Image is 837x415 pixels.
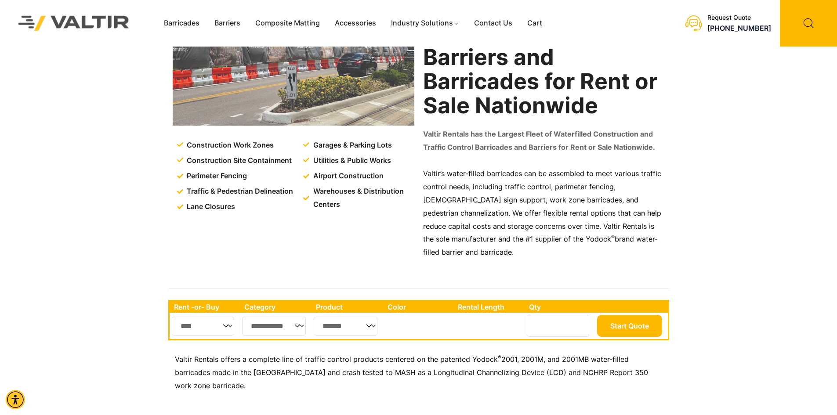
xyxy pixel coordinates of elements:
a: Accessories [327,17,384,30]
th: Rent -or- Buy [170,301,240,313]
span: Utilities & Public Works [311,154,391,167]
select: Single select [172,317,235,336]
a: call (888) 496-3625 [707,24,771,32]
span: Traffic & Pedestrian Delineation [185,185,293,198]
span: 2001, 2001M, and 2001MB water-filled barricades made in the [GEOGRAPHIC_DATA] and crash tested to... [175,355,648,390]
th: Rental Length [453,301,525,313]
span: Garages & Parking Lots [311,139,392,152]
input: Number [527,315,589,337]
select: Single select [314,317,377,336]
a: Barricades [156,17,207,30]
a: Barriers [207,17,248,30]
span: Perimeter Fencing [185,170,247,183]
div: Request Quote [707,14,771,22]
a: Composite Matting [248,17,327,30]
th: Color [383,301,454,313]
th: Qty [525,301,594,313]
span: Airport Construction [311,170,384,183]
a: Industry Solutions [384,17,467,30]
th: Category [240,301,312,313]
p: Valtir Rentals has the Largest Fleet of Waterfilled Construction and Traffic Control Barricades a... [423,128,665,154]
span: Construction Work Zones [185,139,274,152]
img: Valtir Rentals [7,4,141,42]
span: Lane Closures [185,200,235,213]
select: Single select [242,317,306,336]
a: Contact Us [467,17,520,30]
sup: ® [498,354,501,361]
button: Start Quote [597,315,662,337]
p: Valtir’s water-filled barricades can be assembled to meet various traffic control needs, includin... [423,167,665,259]
span: Valtir Rentals offers a complete line of traffic control products centered on the patented Yodock [175,355,498,364]
th: Product [312,301,383,313]
div: Accessibility Menu [6,390,25,409]
span: Warehouses & Distribution Centers [311,185,416,211]
sup: ® [611,234,615,240]
span: Construction Site Containment [185,154,292,167]
a: Cart [520,17,550,30]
